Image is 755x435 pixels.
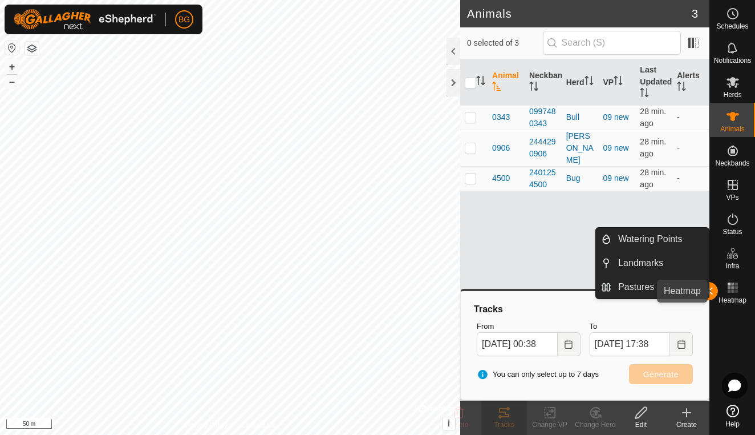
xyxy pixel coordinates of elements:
[725,263,739,269] span: Infra
[472,303,697,316] div: Tracks
[599,59,636,106] th: VP
[584,78,594,87] p-sorticon: Activate to sort
[558,332,581,356] button: Choose Date
[640,168,666,189] span: Aug 9, 2025, 5:37 PM
[476,78,485,87] p-sorticon: Activate to sort
[603,174,629,183] a: 09 new
[596,276,709,299] li: Pastures
[629,364,693,384] button: Generate
[5,41,19,55] button: Reset Map
[618,232,682,246] span: Watering Points
[596,252,709,275] li: Landmarks
[618,420,664,430] div: Edit
[492,172,510,184] span: 4500
[710,400,755,432] a: Help
[611,276,709,299] a: Pastures
[5,60,19,74] button: +
[477,369,599,380] span: You can only select up to 7 days
[529,167,557,191] div: 2401254500
[492,83,501,92] p-sorticon: Activate to sort
[640,90,649,99] p-sorticon: Activate to sort
[467,37,543,49] span: 0 selected of 3
[492,142,510,154] span: 0906
[611,228,709,251] a: Watering Points
[643,370,679,379] span: Generate
[715,160,749,167] span: Neckbands
[664,420,709,430] div: Create
[596,228,709,251] li: Watering Points
[566,111,594,123] div: Bull
[481,420,527,430] div: Tracks
[477,321,580,332] label: From
[677,83,686,92] p-sorticon: Activate to sort
[611,252,709,275] a: Landmarks
[614,78,623,87] p-sorticon: Activate to sort
[640,137,666,158] span: Aug 9, 2025, 5:37 PM
[618,256,663,270] span: Landmarks
[562,59,599,106] th: Herd
[5,75,19,88] button: –
[527,420,573,430] div: Change VP
[716,23,748,30] span: Schedules
[529,83,538,92] p-sorticon: Activate to sort
[14,9,156,30] img: Gallagher Logo
[692,5,698,22] span: 3
[672,105,709,130] td: -
[178,14,190,26] span: BG
[25,42,39,55] button: Map Layers
[723,91,741,98] span: Herds
[725,421,740,428] span: Help
[590,321,693,332] label: To
[672,130,709,166] td: -
[635,59,672,106] th: Last Updated
[603,112,629,122] a: 09 new
[603,143,629,152] a: 09 new
[722,228,742,235] span: Status
[488,59,525,106] th: Animal
[443,417,455,430] button: i
[714,57,751,64] span: Notifications
[672,59,709,106] th: Alerts
[241,420,275,430] a: Contact Us
[543,31,681,55] input: Search (S)
[720,126,745,132] span: Animals
[672,166,709,191] td: -
[719,297,746,304] span: Heatmap
[573,420,618,430] div: Change Herd
[467,7,692,21] h2: Animals
[566,172,594,184] div: Bug
[726,194,738,201] span: VPs
[640,107,666,128] span: Aug 9, 2025, 5:37 PM
[670,332,693,356] button: Choose Date
[529,106,557,130] div: 0997480343
[185,420,228,430] a: Privacy Policy
[529,136,557,160] div: 2444290906
[448,418,450,428] span: i
[566,130,594,166] div: [PERSON_NAME]
[525,59,562,106] th: Neckband
[618,280,654,294] span: Pastures
[492,111,510,123] span: 0343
